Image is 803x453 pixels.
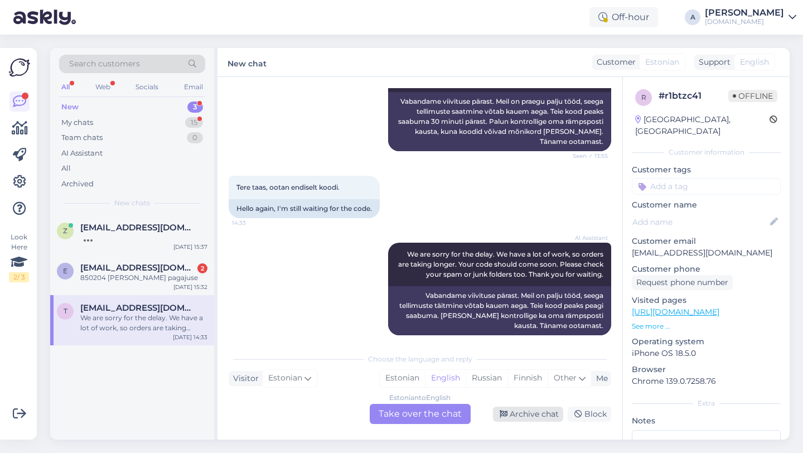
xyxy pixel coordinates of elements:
span: tulpkristlin@mail.com [80,303,196,313]
p: Customer name [632,199,781,211]
div: Extra [632,398,781,408]
span: ev4@inbox.lv [80,263,196,273]
div: 2 / 3 [9,272,29,282]
div: 0 [187,132,203,143]
p: Chrome 139.0.7258.76 [632,375,781,387]
div: Request phone number [632,275,733,290]
div: [GEOGRAPHIC_DATA], [GEOGRAPHIC_DATA] [635,114,770,137]
span: t [64,307,67,315]
div: 850204 [PERSON_NAME] pagajuse [80,273,207,283]
div: Archive chat [493,407,563,422]
div: Take over the chat [370,404,471,424]
span: r [641,93,646,102]
div: Customer [592,56,636,68]
div: Vabandame viivituse pärast. Meil ​​on praegu palju tööd, seega tellimuste saatmine võtab kauem ae... [388,92,611,151]
div: 15 [185,117,203,128]
div: English [425,370,466,387]
div: All [59,80,72,94]
div: Web [93,80,113,94]
span: English [740,56,769,68]
div: Customer information [632,147,781,157]
span: Offline [728,90,777,102]
div: New [61,102,79,113]
div: Archived [61,179,94,190]
div: [DOMAIN_NAME] [705,17,784,26]
input: Add a tag [632,178,781,195]
span: We are sorry for the delay. We have a lot of work, so orders are taking longer. Your code should ... [398,250,605,278]
span: AI Assistant [566,234,608,242]
span: z [63,226,67,235]
span: Other [554,373,577,383]
p: Notes [632,415,781,427]
div: Estonian to English [389,393,451,403]
div: [PERSON_NAME] [705,8,784,17]
p: Customer email [632,235,781,247]
div: Team chats [61,132,103,143]
p: Visited pages [632,295,781,306]
div: 2 [197,263,207,273]
p: [EMAIL_ADDRESS][DOMAIN_NAME] [632,247,781,259]
div: Russian [466,370,507,387]
p: Operating system [632,336,781,348]
p: Customer tags [632,164,781,176]
span: Tere taas, ootan endiselt koodi. [236,183,340,191]
div: My chats [61,117,93,128]
a: [URL][DOMAIN_NAME] [632,307,719,317]
div: Block [568,407,611,422]
span: New chats [114,198,150,208]
input: Add name [632,216,768,228]
span: Estonian [645,56,679,68]
span: 14:33 [232,219,274,227]
div: Email [182,80,205,94]
label: New chat [228,55,267,70]
div: Vabandame viivituse pärast. Meil ​​on palju tööd, seega tellimuste täitmine võtab kauem aega. Tei... [388,286,611,335]
div: Look Here [9,232,29,282]
div: Support [694,56,731,68]
div: 3 [187,102,203,113]
div: [DATE] 15:37 [173,243,207,251]
span: Search customers [69,58,140,70]
span: Estonian [268,372,302,384]
p: See more ... [632,321,781,331]
p: Customer phone [632,263,781,275]
p: iPhone OS 18.5.0 [632,348,781,359]
div: Me [592,373,608,384]
span: Seen ✓ 14:33 [566,336,608,344]
div: Visitor [229,373,259,384]
div: Hello again, I'm still waiting for the code. [229,199,380,218]
div: All [61,163,71,174]
div: Finnish [507,370,548,387]
div: AI Assistant [61,148,103,159]
div: Off-hour [589,7,658,27]
span: Seen ✓ 13:55 [566,152,608,160]
span: e [63,267,67,275]
div: Choose the language and reply [229,354,611,364]
img: Askly Logo [9,57,30,78]
p: Browser [632,364,781,375]
a: [PERSON_NAME][DOMAIN_NAME] [705,8,796,26]
div: [DATE] 14:33 [173,333,207,341]
div: [DATE] 15:32 [173,283,207,291]
div: Estonian [380,370,425,387]
div: # r1btzc41 [659,89,728,103]
div: We are sorry for the delay. We have a lot of work, so orders are taking longer. Your code should ... [80,313,207,333]
span: zanis39@hotmail.com [80,223,196,233]
div: Socials [133,80,161,94]
div: A [685,9,700,25]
